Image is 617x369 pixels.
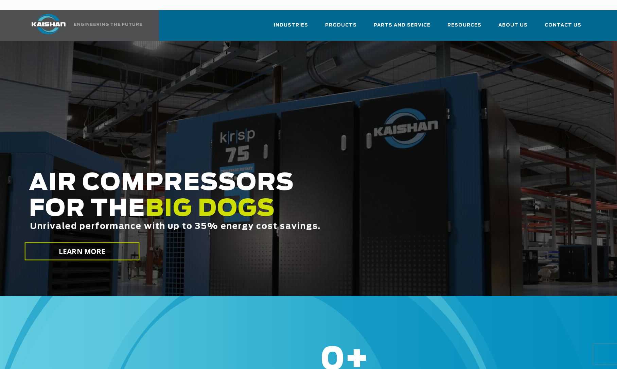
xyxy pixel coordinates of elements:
img: Engineering the future [74,23,142,26]
span: Products [325,21,357,29]
span: Parts and Service [374,21,430,29]
span: BIG DOGS [145,198,275,221]
a: Parts and Service [374,16,430,39]
span: Resources [447,21,481,29]
span: Unrivaled performance with up to 35% energy cost savings. [30,222,321,231]
h2: AIR COMPRESSORS FOR THE [29,170,494,252]
span: LEARN MORE [58,247,105,256]
h6: + [320,355,593,365]
span: Industries [274,21,308,29]
span: About Us [498,21,528,29]
a: Industries [274,16,308,39]
a: Products [325,16,357,39]
a: LEARN MORE [24,242,139,261]
a: Resources [447,16,481,39]
a: About Us [498,16,528,39]
a: Contact Us [545,16,581,39]
span: Contact Us [545,21,581,29]
a: Kaishan USA [23,10,143,41]
img: kaishan logo [23,14,74,34]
